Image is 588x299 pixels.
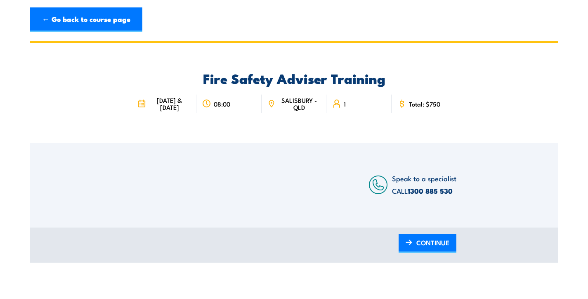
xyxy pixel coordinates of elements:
[409,100,440,107] span: Total: $750
[416,232,449,254] span: CONTINUE
[132,72,456,84] h2: Fire Safety Adviser Training
[30,7,142,32] a: ← Go back to course page
[408,185,453,196] a: 1300 885 530
[214,100,230,107] span: 08:00
[344,100,346,107] span: 1
[148,97,191,111] span: [DATE] & [DATE]
[392,173,456,196] span: Speak to a specialist CALL
[278,97,321,111] span: SALISBURY - QLD
[399,234,456,253] a: CONTINUE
